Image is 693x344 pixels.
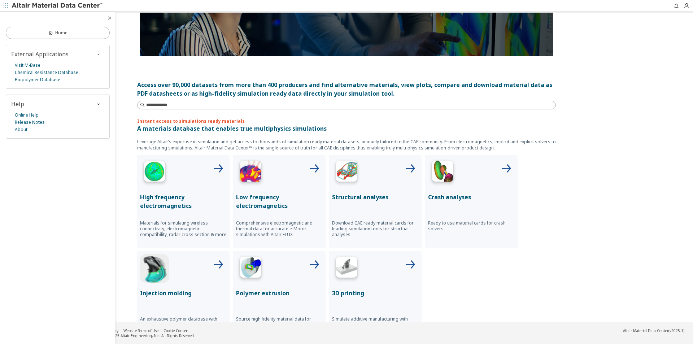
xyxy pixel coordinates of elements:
[12,2,104,9] img: Altair Material Data Center
[329,155,422,248] button: Structural Analyses IconStructural analysesDownload CAE ready material cards for leading simulati...
[428,220,515,232] p: Ready to use material cards for crash solvers
[15,126,27,133] a: About
[329,251,422,344] button: 3D Printing Icon3D printingSimulate additive manufacturing with accurate data for commercially av...
[137,139,556,151] p: Leverage Altair’s expertise in simulation and get access to thousands of simulation ready materia...
[137,124,556,133] p: A materials database that enables true multiphysics simulations
[11,100,24,108] span: Help
[15,69,78,76] a: Chemical Resistance Database
[140,289,227,297] p: Injection molding
[137,80,556,98] div: Access over 90,000 datasets from more than 400 producers and find alternative materials, view plo...
[236,316,323,328] p: Source high fidelity material data for simulating polymer extrusion process
[236,289,323,297] p: Polymer extrusion
[332,289,419,297] p: 3D printing
[140,193,227,210] p: High frequency electromagnetics
[428,158,457,187] img: Crash Analyses Icon
[332,220,419,238] p: Download CAE ready material cards for leading simulation tools for structual analyses
[428,193,515,201] p: Crash analyses
[107,333,195,338] div: © 2025 Altair Engineering, Inc. All Rights Reserved.
[332,158,361,187] img: Structural Analyses Icon
[236,220,323,238] p: Comprehensive electromagnetic and thermal data for accurate e-Motor simulations with Altair FLUX
[233,155,326,248] button: Low Frequency IconLow frequency electromagneticsComprehensive electromagnetic and thermal data fo...
[332,254,361,283] img: 3D Printing Icon
[140,316,227,334] p: An exhaustive polymer database with simulation ready data for injection molding from leading mate...
[164,328,190,333] a: Cookie Consent
[623,328,684,333] div: (v2025.1)
[425,155,518,248] button: Crash Analyses IconCrash analysesReady to use material cards for crash solvers
[140,254,169,283] img: Injection Molding Icon
[233,251,326,344] button: Polymer Extrusion IconPolymer extrusionSource high fidelity material data for simulating polymer ...
[236,158,265,187] img: Low Frequency Icon
[123,328,158,333] a: Website Terms of Use
[137,155,230,248] button: High Frequency IconHigh frequency electromagneticsMaterials for simulating wireless connectivity,...
[15,119,45,126] a: Release Notes
[137,251,230,344] button: Injection Molding IconInjection moldingAn exhaustive polymer database with simulation ready data ...
[6,27,110,39] a: Home
[140,220,227,238] p: Materials for simulating wireless connectivity, electromagnetic compatibility, radar cross sectio...
[137,118,556,124] p: Instant access to simulations ready materials
[15,62,40,69] a: Visit M-Base
[236,254,265,283] img: Polymer Extrusion Icon
[236,193,323,210] p: Low frequency electromagnetics
[140,158,169,187] img: High Frequency Icon
[623,328,668,333] span: Altair Material Data Center
[11,50,69,58] span: External Applications
[55,30,67,36] span: Home
[332,316,419,334] p: Simulate additive manufacturing with accurate data for commercially available materials
[332,193,419,201] p: Structural analyses
[15,76,60,83] a: Biopolymer Database
[15,112,39,119] a: Online Help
